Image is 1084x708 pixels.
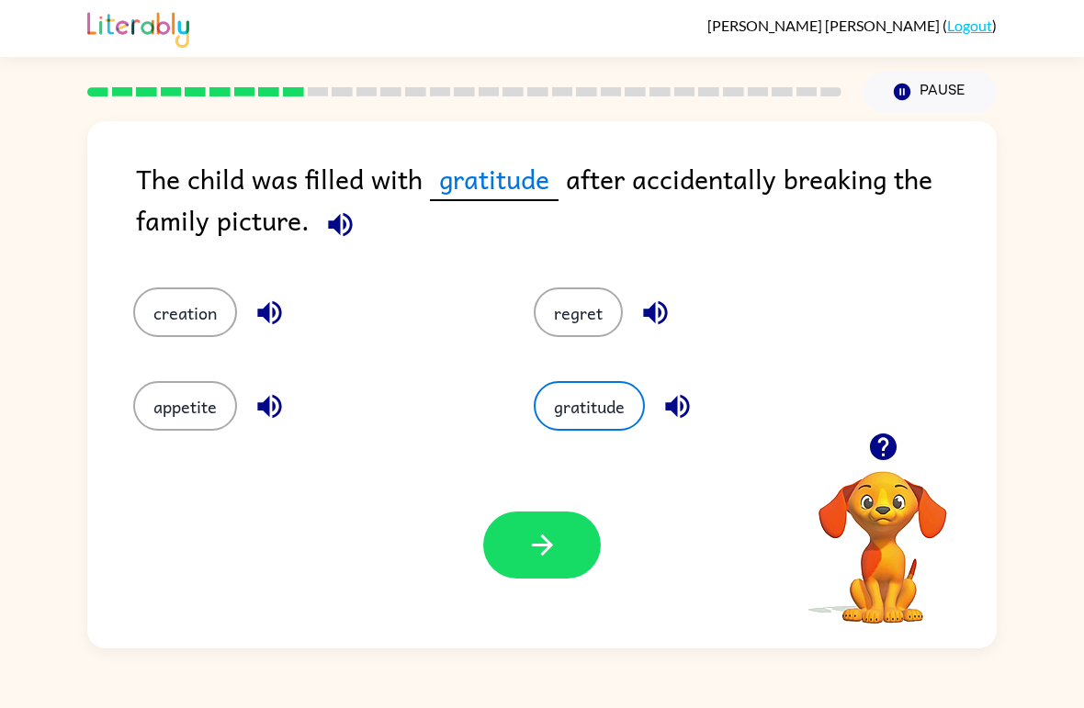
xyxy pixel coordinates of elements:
[133,287,237,337] button: creation
[534,381,645,431] button: gratitude
[791,443,975,626] video: Your browser must support playing .mp4 files to use Literably. Please try using another browser.
[133,381,237,431] button: appetite
[534,287,623,337] button: regret
[707,17,943,34] span: [PERSON_NAME] [PERSON_NAME]
[947,17,992,34] a: Logout
[430,158,559,201] span: gratitude
[136,158,997,251] div: The child was filled with after accidentally breaking the family picture.
[707,17,997,34] div: ( )
[864,71,997,113] button: Pause
[87,7,189,48] img: Literably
